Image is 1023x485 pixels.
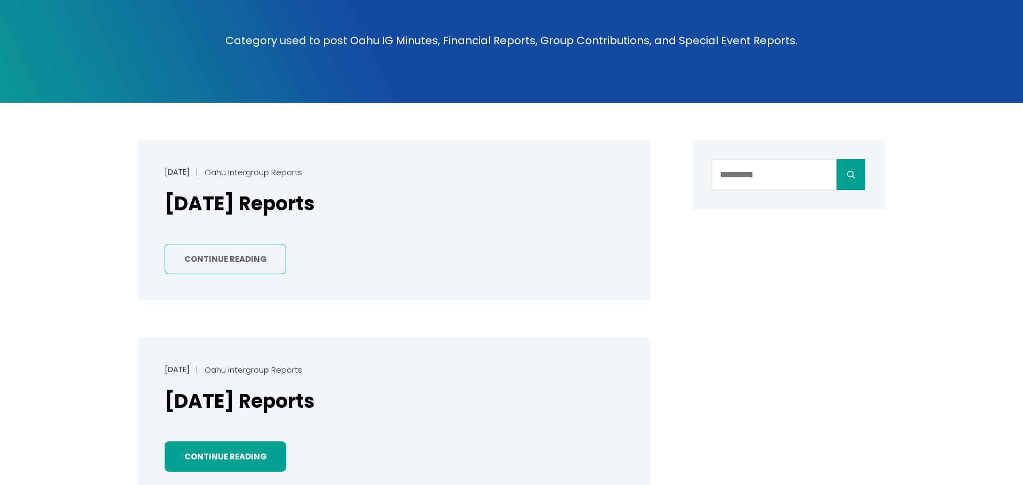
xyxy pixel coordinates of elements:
a: [DATE] [165,364,190,375]
a: [DATE] Reports [165,389,315,415]
a: Continue Reading [165,244,286,274]
a: Oahu Intergroup Reports [205,167,302,178]
a: [DATE] [165,167,190,177]
button: Search [837,159,865,190]
a: Oahu Intergroup Reports [205,364,302,375]
p: Category used to post Oahu IG Minutes, Financial Reports, Group Contributions, and Special Event ... [139,31,884,50]
a: [DATE] Reports [165,191,315,217]
a: Continue Reading [165,441,286,472]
